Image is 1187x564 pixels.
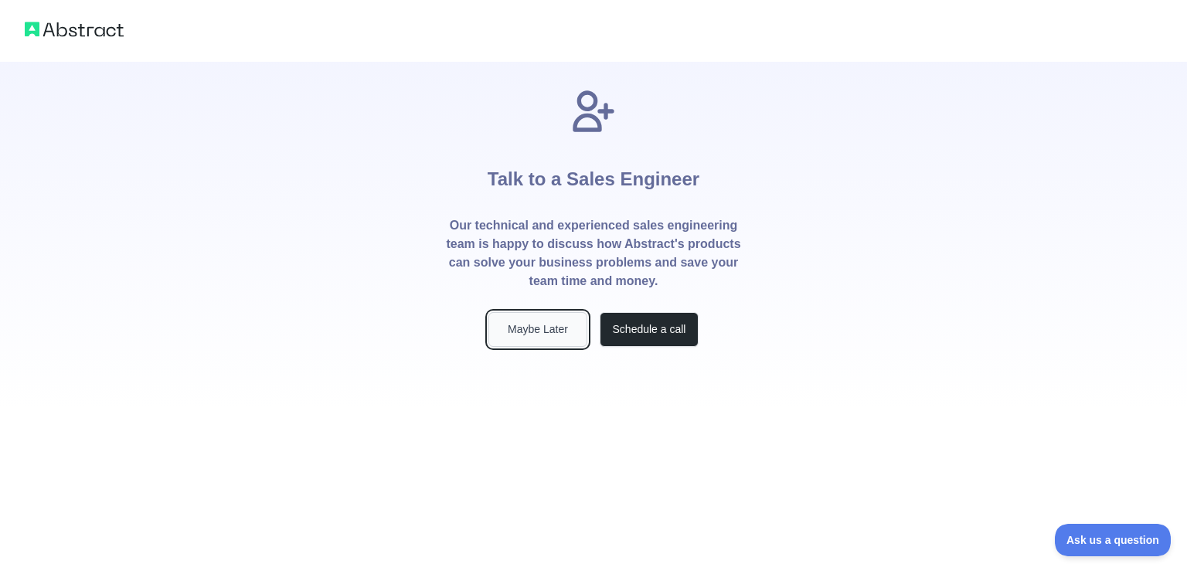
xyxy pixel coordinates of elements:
[445,216,742,290] p: Our technical and experienced sales engineering team is happy to discuss how Abstract's products ...
[488,136,699,216] h1: Talk to a Sales Engineer
[488,312,587,347] button: Maybe Later
[25,19,124,40] img: Abstract logo
[1055,524,1172,556] iframe: Toggle Customer Support
[600,312,699,347] button: Schedule a call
